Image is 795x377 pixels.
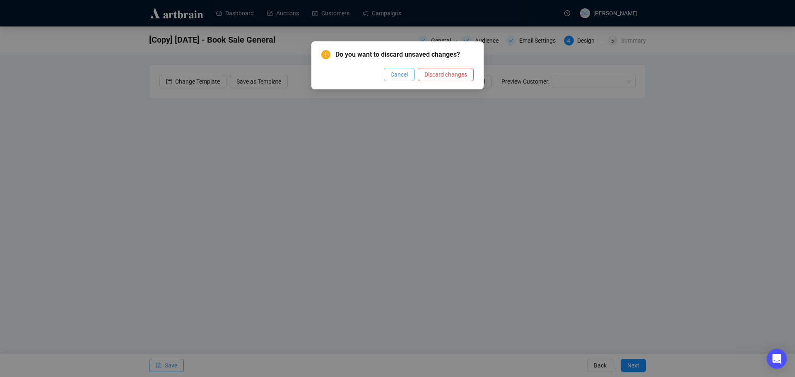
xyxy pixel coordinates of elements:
button: Discard changes [418,68,474,81]
span: Cancel [390,70,408,79]
button: Cancel [384,68,414,81]
span: exclamation-circle [321,50,330,59]
span: Discard changes [424,70,467,79]
div: Open Intercom Messenger [767,349,787,369]
span: Do you want to discard unsaved changes? [335,50,474,60]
